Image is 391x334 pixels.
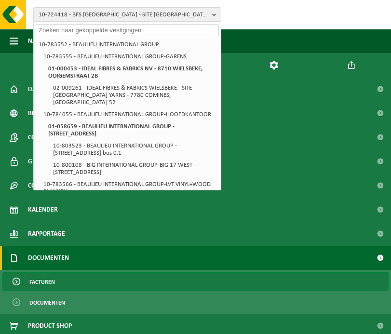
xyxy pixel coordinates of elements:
[33,7,221,22] button: 10-724418 - BFS [GEOGRAPHIC_DATA] - SITE [GEOGRAPHIC_DATA] - 8780 [GEOGRAPHIC_DATA], [STREET_ADDR...
[28,29,58,53] span: Navigatie
[28,198,58,222] span: Kalender
[28,125,84,149] span: Contactpersonen
[36,39,219,51] li: 10-783552 - BEAULIEU INTERNATIONAL GROUP
[28,222,65,246] span: Rapportage
[28,174,66,198] span: Contracten
[50,159,219,178] li: 10-800108 - BIG INTERNATIONAL GROUP-BIG 17 WEST - [STREET_ADDRESS]
[40,108,219,120] li: 10-784055 - BEAULIEU INTERNATIONAL GROUP-HOOFDKANTOOR
[2,272,389,291] a: Facturen
[28,77,64,101] span: Dashboard
[36,24,219,36] input: Zoeken naar gekoppelde vestigingen
[50,140,219,159] li: 10-803523 - BEAULIEU INTERNATIONAL GROUP - [STREET_ADDRESS] bus 0.1
[2,293,389,311] a: Documenten
[40,51,219,63] li: 10-783555 - BEAULIEU INTERNATIONAL GROUP-GARENS
[29,273,55,291] span: Facturen
[28,101,84,125] span: Bedrijfsgegevens
[48,66,202,79] strong: 01-000453 - IDEAL FIBRES & FABRICS NV - 8710 WIELSBEKE, OOIGEMSTRAAT 2B
[29,294,65,312] span: Documenten
[28,246,69,270] span: Documenten
[48,123,175,137] strong: 01-058659 - BEAULIEU INTERNATIONAL GROUP - [STREET_ADDRESS]
[28,149,64,174] span: Gebruikers
[50,82,219,108] li: 02-009261 - IDEAL FIBRES & FABRICS WIELSBEKE - SITE [GEOGRAPHIC_DATA] YARNS - 7780 COMINES, [GEOG...
[40,178,219,198] li: 10-783566 - BEAULIEU INTERNATIONAL GROUP-LVT VINYL+WOOD PLANKEN
[39,8,208,22] span: 10-724418 - BFS [GEOGRAPHIC_DATA] - SITE [GEOGRAPHIC_DATA] - 8780 [GEOGRAPHIC_DATA], [STREET_ADDR...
